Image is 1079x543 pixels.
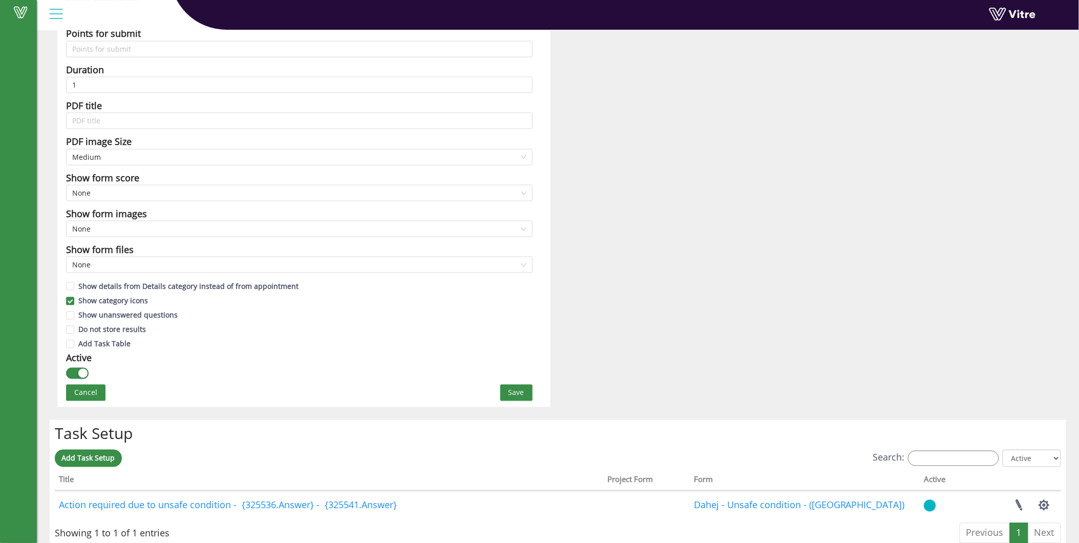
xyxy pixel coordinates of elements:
[908,451,999,466] input: Search:
[74,310,182,320] span: Show unanswered questions
[66,134,132,149] div: PDF image Size
[66,113,533,129] input: PDF title
[66,77,533,93] input: Duration
[74,387,97,399] span: Cancel
[66,26,141,40] div: Points for submit
[72,185,526,201] span: None
[873,450,999,466] label: Search:
[74,339,135,349] span: Add Task Table
[690,472,920,491] th: Form
[74,325,150,335] span: Do not store results
[74,296,152,306] span: Show category icons
[62,453,115,463] span: Add Task Setup
[509,387,524,399] span: Save
[55,522,170,540] div: Showing 1 to 1 of 1 entries
[66,171,139,185] div: Show form score
[66,62,104,77] div: Duration
[66,98,102,113] div: PDF title
[66,351,92,365] div: Active
[500,385,533,401] button: Save
[66,41,533,57] input: Points for submit
[72,257,526,273] span: None
[603,472,690,491] th: Project Form
[66,242,134,257] div: Show form files
[55,472,603,491] th: Title
[66,206,147,221] div: Show form images
[66,385,105,401] button: Cancel
[55,450,122,467] a: Add Task Setup
[74,281,303,291] span: Show details from Details category instead of from appointment
[694,499,905,511] a: Dahej - Unsafe condition - ([GEOGRAPHIC_DATA])
[920,472,967,491] th: Active
[59,499,397,511] a: Action required due to unsafe condition - {325536.Answer} - {325541.Answer}
[924,499,936,512] img: yes
[72,221,526,237] span: None
[55,425,1061,442] h2: Task Setup
[72,150,526,165] span: Medium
